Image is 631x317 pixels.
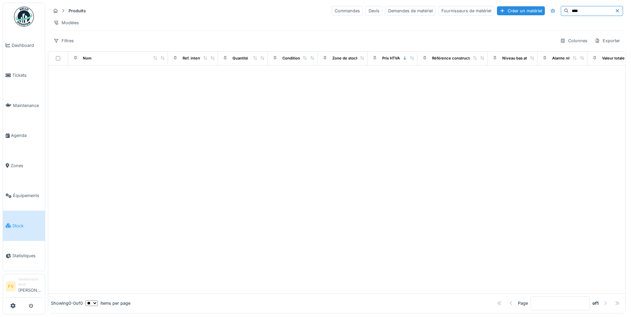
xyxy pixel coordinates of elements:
a: Maintenance [3,90,45,121]
span: Dashboard [12,42,42,49]
div: Prix HTVA [382,55,400,61]
span: Statistiques [12,253,42,259]
a: Dashboard [3,30,45,60]
div: Demandes de matériel [385,6,436,16]
div: Quantité [233,55,248,61]
span: Tickets [12,72,42,78]
strong: of 1 [592,300,599,306]
span: Stock [12,223,42,229]
span: Agenda [11,132,42,139]
a: FV Gestionnaire local[PERSON_NAME] [6,277,42,298]
div: Devis [366,6,383,16]
div: Valeur totale [602,55,625,61]
a: Tickets [3,60,45,91]
img: Badge_color-CXgf-gQk.svg [14,7,34,27]
div: Alarme niveau bas [552,55,585,61]
div: Showing 0 - 0 of 0 [51,300,83,306]
a: Zones [3,151,45,181]
div: Nom [83,55,91,61]
span: Équipements [13,192,42,199]
a: Équipements [3,181,45,211]
li: FV [6,281,16,291]
div: Colonnes [557,36,590,46]
a: Stock [3,211,45,241]
strong: Produits [66,8,88,14]
span: Zones [11,162,42,169]
span: Maintenance [13,102,42,109]
li: [PERSON_NAME] [18,277,42,296]
div: Zone de stockage [332,55,365,61]
div: Modèles [51,18,82,28]
div: Ref. interne [183,55,204,61]
div: Conditionnement [282,55,314,61]
div: Créer un matériel [497,6,545,15]
div: Gestionnaire local [18,277,42,287]
div: Exporter [592,36,623,46]
div: Référence constructeur [432,55,476,61]
div: Fournisseurs de matériel [438,6,494,16]
div: Niveau bas atteint ? [502,55,538,61]
div: items per page [85,300,130,306]
a: Agenda [3,121,45,151]
div: Filtres [51,36,77,46]
a: Statistiques [3,241,45,271]
div: Page [518,300,528,306]
div: Commandes [332,6,363,16]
